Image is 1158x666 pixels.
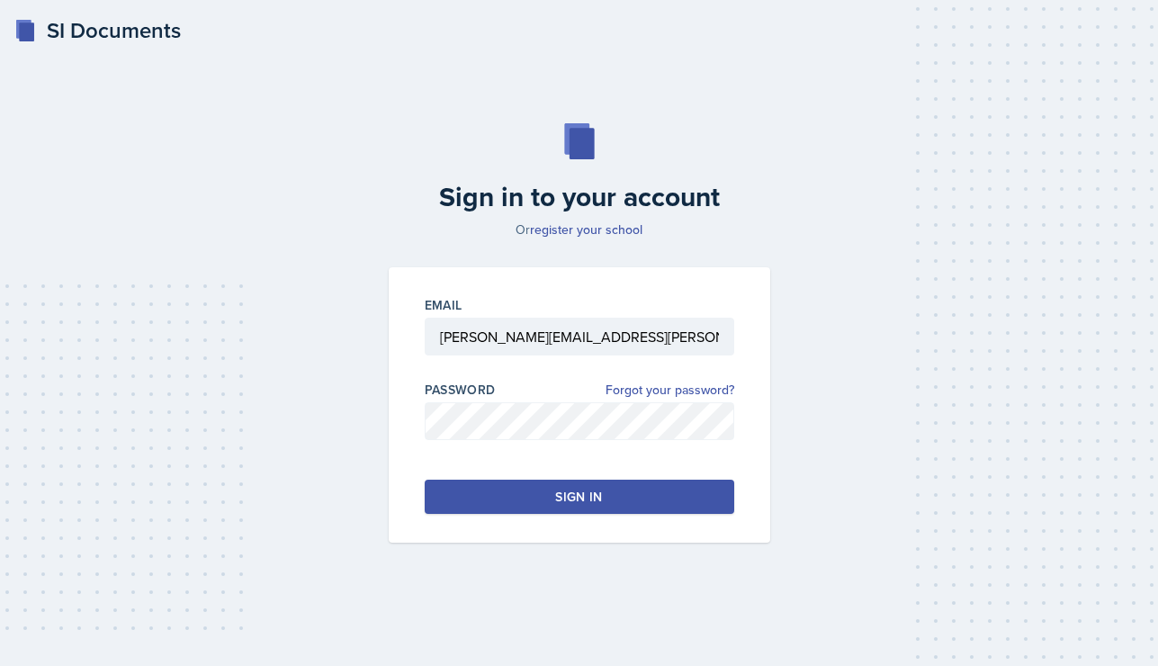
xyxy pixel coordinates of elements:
h2: Sign in to your account [378,181,781,213]
input: Email [425,318,734,355]
label: Email [425,296,462,314]
button: Sign in [425,480,734,514]
div: Sign in [555,488,602,506]
a: Forgot your password? [606,381,734,400]
label: Password [425,381,496,399]
p: Or [378,220,781,238]
a: register your school [530,220,642,238]
a: SI Documents [14,14,181,47]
